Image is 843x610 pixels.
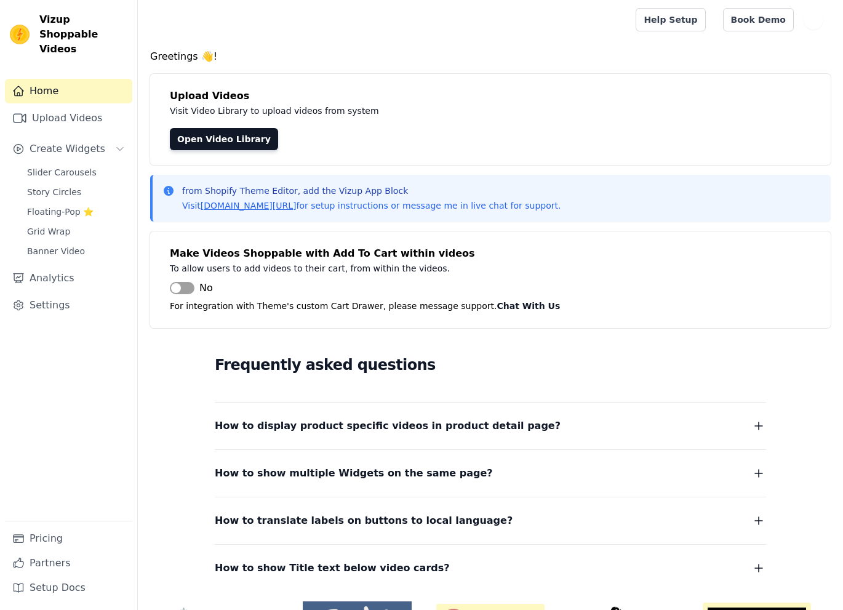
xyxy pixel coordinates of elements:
h2: Frequently asked questions [215,353,766,377]
p: For integration with Theme's custom Cart Drawer, please message support. [170,299,811,313]
button: No [170,281,213,295]
a: Grid Wrap [20,223,132,240]
a: Story Circles [20,183,132,201]
a: Setup Docs [5,576,132,600]
span: How to show multiple Widgets on the same page? [215,465,493,482]
a: Analytics [5,266,132,291]
span: Grid Wrap [27,225,70,238]
a: Upload Videos [5,106,132,130]
h4: Greetings 👋! [150,49,831,64]
img: Vizup [10,25,30,44]
span: No [199,281,213,295]
a: Help Setup [636,8,705,31]
h4: Upload Videos [170,89,811,103]
a: Settings [5,293,132,318]
span: Create Widgets [30,142,105,156]
span: Story Circles [27,186,81,198]
a: Banner Video [20,243,132,260]
span: How to translate labels on buttons to local language? [215,512,513,529]
span: Banner Video [27,245,85,257]
button: How to display product specific videos in product detail page? [215,417,766,435]
p: from Shopify Theme Editor, add the Vizup App Block [182,185,561,197]
span: Vizup Shoppable Videos [39,12,127,57]
button: How to show multiple Widgets on the same page? [215,465,766,482]
span: Floating-Pop ⭐ [27,206,94,218]
button: How to show Title text below video cards? [215,560,766,577]
p: Visit for setup instructions or message me in live chat for support. [182,199,561,212]
a: Slider Carousels [20,164,132,181]
a: Floating-Pop ⭐ [20,203,132,220]
button: Chat With Us [497,299,561,313]
a: Pricing [5,526,132,551]
p: Visit Video Library to upload videos from system [170,103,721,118]
a: Book Demo [723,8,794,31]
h4: Make Videos Shoppable with Add To Cart within videos [170,246,811,261]
span: Slider Carousels [27,166,97,179]
a: [DOMAIN_NAME][URL] [201,201,297,211]
p: To allow users to add videos to their cart, from within the videos. [170,261,721,276]
a: Partners [5,551,132,576]
button: How to translate labels on buttons to local language? [215,512,766,529]
span: How to display product specific videos in product detail page? [215,417,561,435]
a: Open Video Library [170,128,278,150]
a: Home [5,79,132,103]
span: How to show Title text below video cards? [215,560,450,577]
button: Create Widgets [5,137,132,161]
